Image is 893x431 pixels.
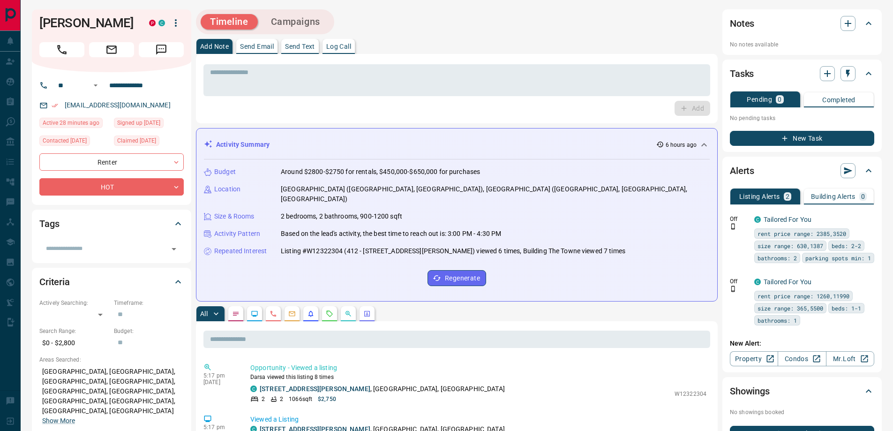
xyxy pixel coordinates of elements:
div: condos.ca [250,386,257,392]
svg: Push Notification Only [730,223,736,230]
button: Timeline [201,14,258,30]
p: Actively Searching: [39,299,109,307]
p: Areas Searched: [39,355,184,364]
p: Log Call [326,43,351,50]
p: $0 - $2,800 [39,335,109,351]
div: condos.ca [754,279,761,285]
span: bathrooms: 1 [758,316,797,325]
p: 6 hours ago [666,141,697,149]
p: 2 [262,395,265,403]
h1: [PERSON_NAME] [39,15,135,30]
p: Add Note [200,43,229,50]
p: Off [730,215,749,223]
svg: Listing Alerts [307,310,315,318]
span: beds: 2-2 [832,241,861,250]
svg: Email Verified [52,102,58,109]
p: Based on the lead's activity, the best time to reach out is: 3:00 PM - 4:30 PM [281,229,501,239]
button: New Task [730,131,874,146]
p: Activity Pattern [214,229,260,239]
p: Activity Summary [216,140,270,150]
div: Notes [730,12,874,35]
p: Around $2800-$2750 for rentals, $450,000-$650,000 for purchases [281,167,480,177]
p: Search Range: [39,327,109,335]
p: Opportunity - Viewed a listing [250,363,706,373]
div: Sun Apr 24 2022 [39,136,109,149]
p: Size & Rooms [214,212,255,221]
div: Alerts [730,159,874,182]
p: W12322304 [675,390,706,398]
p: New Alert: [730,339,874,348]
svg: Emails [288,310,296,318]
svg: Push Notification Only [730,286,736,292]
span: Message [139,42,184,57]
p: 2 bedrooms, 2 bathrooms, 900-1200 sqft [281,212,402,221]
span: rent price range: 2385,3520 [758,229,846,238]
div: Tue Sep 16 2025 [39,118,109,131]
svg: Lead Browsing Activity [251,310,258,318]
p: No pending tasks [730,111,874,125]
p: [DATE] [203,379,236,386]
div: Activity Summary6 hours ago [204,136,710,153]
div: condos.ca [754,216,761,223]
button: Campaigns [262,14,330,30]
div: HOT [39,178,184,196]
p: Listing Alerts [739,193,780,200]
a: Property [730,351,778,366]
h2: Alerts [730,163,754,178]
span: rent price range: 1260,11990 [758,291,849,301]
button: Open [167,242,180,256]
button: Show More [42,416,75,426]
svg: Notes [232,310,240,318]
p: Budget [214,167,236,177]
span: Active 28 minutes ago [43,118,99,128]
button: Open [90,80,101,91]
p: 5:17 pm [203,424,236,431]
svg: Opportunities [345,310,352,318]
a: [EMAIL_ADDRESS][DOMAIN_NAME] [65,101,171,109]
p: Timeframe: [114,299,184,307]
a: Tailored For You [764,278,811,286]
p: No notes available [730,40,874,49]
div: Tue Mar 15 2022 [114,118,184,131]
p: , [GEOGRAPHIC_DATA], [GEOGRAPHIC_DATA] [260,384,505,394]
p: Completed [822,97,855,103]
button: Regenerate [428,270,486,286]
span: beds: 1-1 [832,303,861,313]
p: Send Text [285,43,315,50]
span: size range: 630,1387 [758,241,823,250]
span: parking spots min: 1 [805,253,871,263]
span: size range: 365,5500 [758,303,823,313]
svg: Agent Actions [363,310,371,318]
h2: Notes [730,16,754,31]
p: Send Email [240,43,274,50]
p: 5:17 pm [203,372,236,379]
div: Tasks [730,62,874,85]
div: Tags [39,212,184,235]
div: Renter [39,153,184,171]
svg: Requests [326,310,333,318]
p: [GEOGRAPHIC_DATA], [GEOGRAPHIC_DATA], [GEOGRAPHIC_DATA], [GEOGRAPHIC_DATA], [GEOGRAPHIC_DATA], [G... [39,364,184,429]
p: 0 [861,193,865,200]
a: Mr.Loft [826,351,874,366]
h2: Tags [39,216,59,231]
p: Viewed a Listing [250,415,706,424]
p: 2 [280,395,283,403]
h2: Showings [730,384,770,399]
p: Repeated Interest [214,246,267,256]
h2: Criteria [39,274,70,289]
span: Call [39,42,84,57]
div: Criteria [39,271,184,293]
span: Signed up [DATE] [117,118,160,128]
p: 2 [786,193,789,200]
p: Budget: [114,327,184,335]
p: 1066 sqft [289,395,312,403]
div: Showings [730,380,874,402]
p: Off [730,277,749,286]
span: Claimed [DATE] [117,136,156,145]
p: $2,750 [318,395,336,403]
span: bathrooms: 2 [758,253,797,263]
a: Condos [778,351,826,366]
p: No showings booked [730,408,874,416]
p: Listing #W12322304 (412 - [STREET_ADDRESS][PERSON_NAME]) viewed 6 times, Building The Towne viewe... [281,246,625,256]
p: Building Alerts [811,193,855,200]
